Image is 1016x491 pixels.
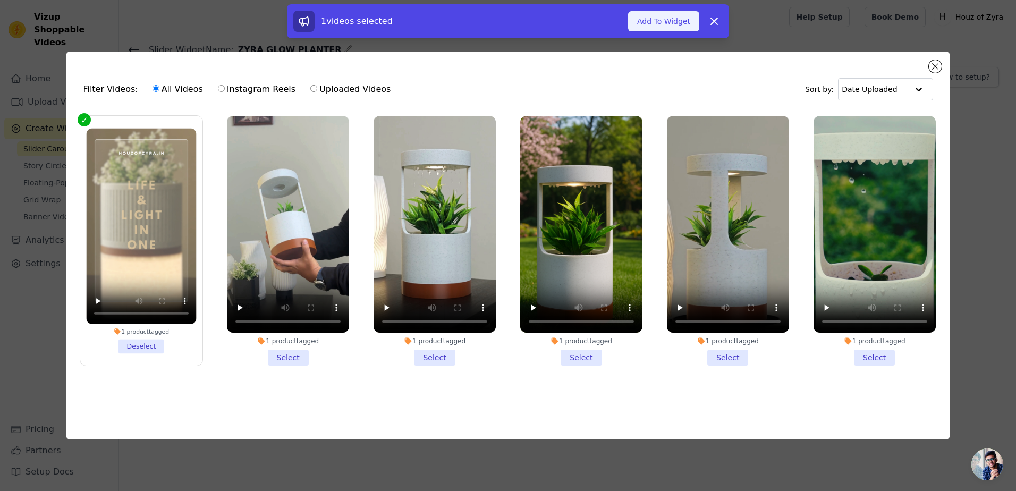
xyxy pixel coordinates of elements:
[520,337,642,345] div: 1 product tagged
[929,60,942,73] button: Close modal
[227,337,349,345] div: 1 product tagged
[374,337,496,345] div: 1 product tagged
[667,337,789,345] div: 1 product tagged
[152,82,204,96] label: All Videos
[814,337,936,345] div: 1 product tagged
[87,327,197,335] div: 1 product tagged
[83,77,396,101] div: Filter Videos:
[217,82,296,96] label: Instagram Reels
[971,448,1003,480] div: Open chat
[628,11,699,31] button: Add To Widget
[805,78,933,100] div: Sort by:
[321,16,393,26] span: 1 videos selected
[310,82,391,96] label: Uploaded Videos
